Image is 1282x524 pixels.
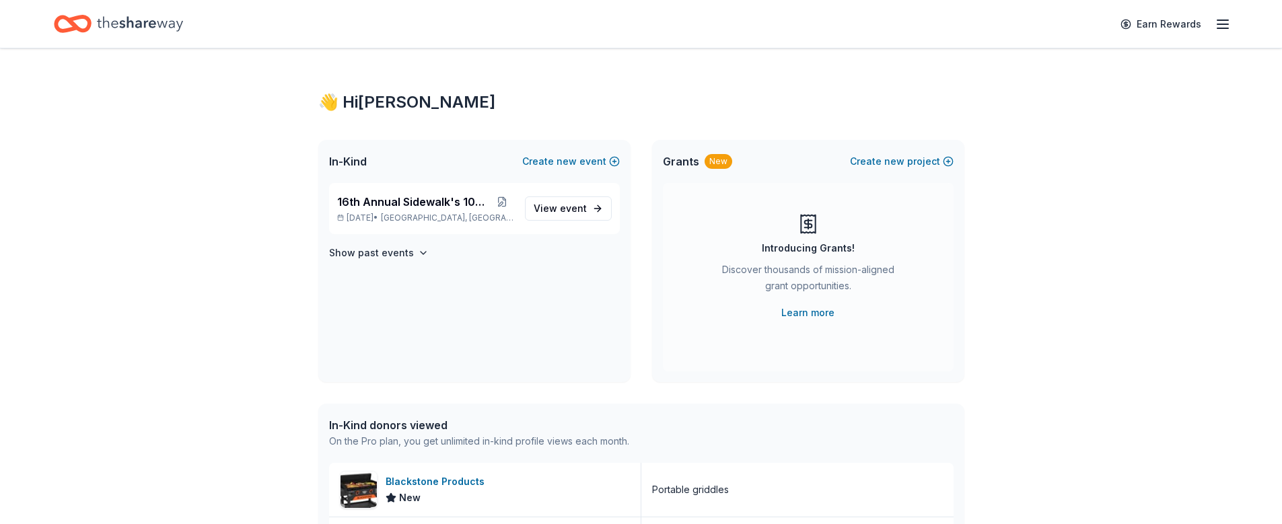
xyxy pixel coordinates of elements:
span: new [557,153,577,170]
button: Createnewevent [522,153,620,170]
a: Earn Rewards [1112,12,1209,36]
span: New [399,490,421,506]
span: new [884,153,904,170]
button: Createnewproject [850,153,954,170]
div: Discover thousands of mission-aligned grant opportunities. [717,262,900,299]
span: event [560,202,587,214]
div: Blackstone Products [386,474,490,490]
div: Introducing Grants! [762,240,855,256]
div: In-Kind donors viewed [329,417,629,433]
h4: Show past events [329,245,414,261]
img: Image for Blackstone Products [341,472,377,508]
a: Home [54,8,183,40]
a: View event [525,196,612,221]
div: Portable griddles [652,482,729,498]
span: View [534,200,587,217]
div: On the Pro plan, you get unlimited in-kind profile views each month. [329,433,629,449]
span: In-Kind [329,153,367,170]
span: 16th Annual Sidewalk's 10k Party [337,194,491,210]
a: Learn more [781,305,834,321]
button: Show past events [329,245,429,261]
span: [GEOGRAPHIC_DATA], [GEOGRAPHIC_DATA] [381,213,513,223]
div: 👋 Hi [PERSON_NAME] [318,91,964,113]
div: New [705,154,732,169]
span: Grants [663,153,699,170]
p: [DATE] • [337,213,514,223]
